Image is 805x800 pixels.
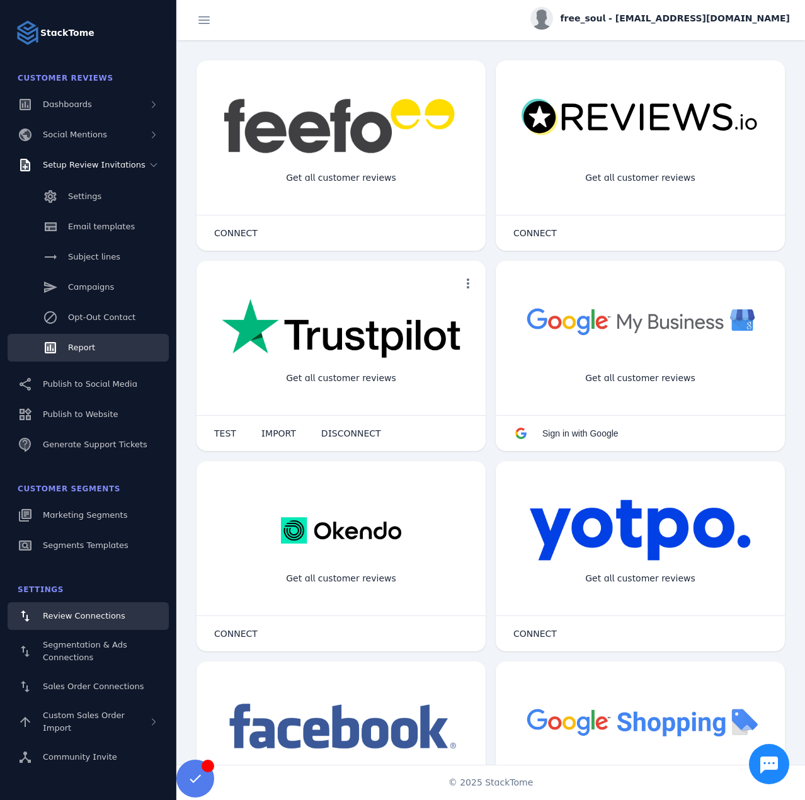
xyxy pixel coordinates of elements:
[8,602,169,630] a: Review Connections
[249,421,309,446] button: IMPORT
[43,440,147,449] span: Generate Support Tickets
[43,510,127,520] span: Marketing Segments
[43,160,146,169] span: Setup Review Invitations
[18,74,113,83] span: Customer Reviews
[43,409,118,419] span: Publish to Website
[575,161,705,195] div: Get all customer reviews
[214,229,258,237] span: CONNECT
[68,282,114,292] span: Campaigns
[276,562,406,595] div: Get all customer reviews
[43,682,144,691] span: Sales Order Connections
[448,776,534,789] span: © 2025 StackTome
[501,621,569,646] button: CONNECT
[8,334,169,362] a: Report
[8,743,169,771] a: Community Invite
[8,401,169,428] a: Publish to Website
[8,273,169,301] a: Campaigns
[8,673,169,700] a: Sales Order Connections
[309,421,394,446] button: DISCONNECT
[68,222,135,231] span: Email templates
[43,752,117,762] span: Community Invite
[202,220,270,246] button: CONNECT
[15,20,40,45] img: Logo image
[542,428,619,438] span: Sign in with Google
[530,7,790,30] button: free_soul - [EMAIL_ADDRESS][DOMAIN_NAME]
[43,640,127,662] span: Segmentation & Ads Connections
[566,762,714,796] div: Import Products from Google
[43,130,107,139] span: Social Mentions
[222,299,460,360] img: trustpilot.png
[575,562,705,595] div: Get all customer reviews
[521,699,760,744] img: googleshopping.png
[530,7,553,30] img: profile.jpg
[43,379,137,389] span: Publish to Social Media
[276,161,406,195] div: Get all customer reviews
[43,711,125,733] span: Custom Sales Order Import
[43,100,92,109] span: Dashboards
[8,501,169,529] a: Marketing Segments
[521,98,760,137] img: reviewsio.svg
[8,243,169,271] a: Subject lines
[321,429,381,438] span: DISCONNECT
[43,540,128,550] span: Segments Templates
[8,304,169,331] a: Opt-Out Contact
[43,611,125,620] span: Review Connections
[521,299,760,343] img: googlebusiness.png
[8,213,169,241] a: Email templates
[513,229,557,237] span: CONNECT
[276,362,406,395] div: Get all customer reviews
[222,98,460,154] img: feefo.png
[222,699,460,755] img: facebook.png
[501,421,631,446] button: Sign in with Google
[68,252,120,261] span: Subject lines
[261,429,296,438] span: IMPORT
[575,362,705,395] div: Get all customer reviews
[8,183,169,210] a: Settings
[68,312,135,322] span: Opt-Out Contact
[8,431,169,459] a: Generate Support Tickets
[455,271,481,296] button: more
[501,220,569,246] button: CONNECT
[68,191,101,201] span: Settings
[202,621,270,646] button: CONNECT
[529,499,751,562] img: yotpo.png
[513,629,557,638] span: CONNECT
[18,484,120,493] span: Customer Segments
[40,26,94,40] strong: StackTome
[18,585,64,594] span: Settings
[214,429,236,438] span: TEST
[281,499,401,562] img: okendo.webp
[8,370,169,398] a: Publish to Social Media
[8,632,169,670] a: Segmentation & Ads Connections
[561,12,790,25] span: free_soul - [EMAIL_ADDRESS][DOMAIN_NAME]
[214,629,258,638] span: CONNECT
[8,532,169,559] a: Segments Templates
[202,421,249,446] button: TEST
[68,343,95,352] span: Report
